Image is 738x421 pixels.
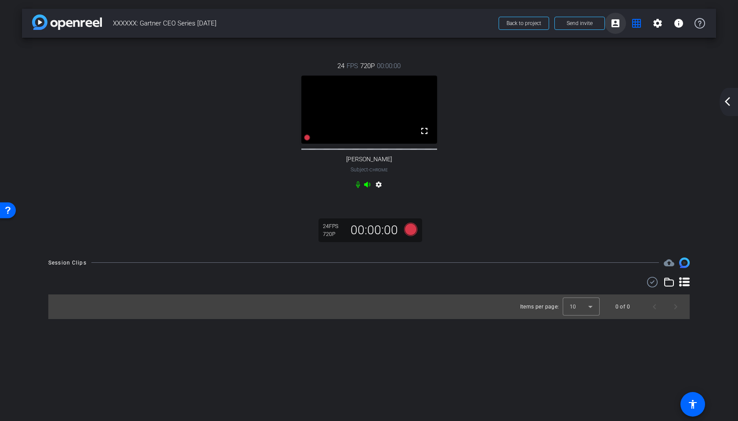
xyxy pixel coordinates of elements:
[722,96,733,107] mat-icon: arrow_back_ios_new
[567,20,593,27] span: Send invite
[48,258,87,267] div: Session Clips
[337,61,344,71] span: 24
[373,181,384,192] mat-icon: settings
[419,126,430,136] mat-icon: fullscreen
[610,18,621,29] mat-icon: account_box
[631,18,642,29] mat-icon: grid_on
[506,20,541,26] span: Back to project
[615,302,630,311] div: 0 of 0
[329,223,338,229] span: FPS
[32,15,102,30] img: app-logo
[369,167,388,172] span: Chrome
[113,15,493,32] span: XXXXXX: Gartner CEO Series [DATE]
[665,296,686,317] button: Next page
[679,258,690,268] img: Session clips
[652,18,663,29] mat-icon: settings
[499,17,549,30] button: Back to project
[351,166,388,174] span: Subject
[673,18,684,29] mat-icon: info
[520,302,559,311] div: Items per page:
[664,258,674,268] mat-icon: cloud_upload
[644,296,665,317] button: Previous page
[554,17,605,30] button: Send invite
[360,61,375,71] span: 720P
[323,223,345,230] div: 24
[368,167,369,173] span: -
[377,61,401,71] span: 00:00:00
[323,231,345,238] div: 720P
[664,258,674,268] span: Destinations for your clips
[687,399,698,410] mat-icon: accessibility
[347,61,358,71] span: FPS
[346,156,392,163] span: [PERSON_NAME]
[345,223,404,238] div: 00:00:00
